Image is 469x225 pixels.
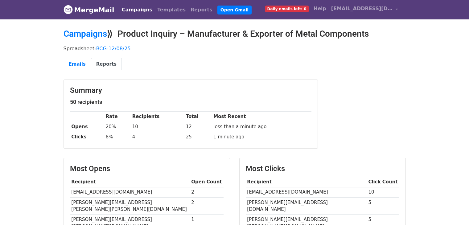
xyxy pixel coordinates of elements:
td: 4 [131,132,184,142]
a: Campaigns [64,29,107,39]
td: 8% [104,132,131,142]
th: Recipient [246,177,367,187]
a: Help [311,2,329,15]
a: Open Gmail [217,6,252,14]
a: MergeMail [64,3,114,16]
td: 20% [104,122,131,132]
td: 25 [184,132,212,142]
a: Emails [64,58,91,71]
td: 10 [367,187,399,197]
p: Spreadsheet: [64,45,406,52]
td: [PERSON_NAME][EMAIL_ADDRESS][PERSON_NAME][PERSON_NAME][DOMAIN_NAME] [70,197,190,215]
th: Clicks [70,132,104,142]
span: [EMAIL_ADDRESS][DOMAIN_NAME] [331,5,393,12]
th: Rate [104,112,131,122]
td: [EMAIL_ADDRESS][DOMAIN_NAME] [70,187,190,197]
th: Click Count [367,177,399,187]
a: Reports [91,58,122,71]
a: Reports [188,4,215,16]
td: [PERSON_NAME][EMAIL_ADDRESS][DOMAIN_NAME] [246,197,367,215]
th: Total [184,112,212,122]
th: Recipients [131,112,184,122]
th: Open Count [190,177,224,187]
a: BCG-12/08/25 [96,46,131,51]
a: Campaigns [119,4,155,16]
td: 1 minute ago [212,132,311,142]
h2: ⟫ Product Inquiry – Manufacturer & Exporter of Metal Components [64,29,406,39]
td: 5 [367,197,399,215]
h3: Most Clicks [246,164,399,173]
a: [EMAIL_ADDRESS][DOMAIN_NAME] [329,2,401,17]
span: Daily emails left: 0 [265,6,309,12]
td: less than a minute ago [212,122,311,132]
a: Daily emails left: 0 [263,2,311,15]
h3: Most Opens [70,164,224,173]
th: Most Recent [212,112,311,122]
td: 10 [131,122,184,132]
a: Templates [155,4,188,16]
th: Opens [70,122,104,132]
td: [EMAIL_ADDRESS][DOMAIN_NAME] [246,187,367,197]
h5: 50 recipients [70,99,311,105]
img: MergeMail logo [64,5,73,14]
th: Recipient [70,177,190,187]
h3: Summary [70,86,311,95]
td: 12 [184,122,212,132]
td: 2 [190,187,224,197]
td: 2 [190,197,224,215]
